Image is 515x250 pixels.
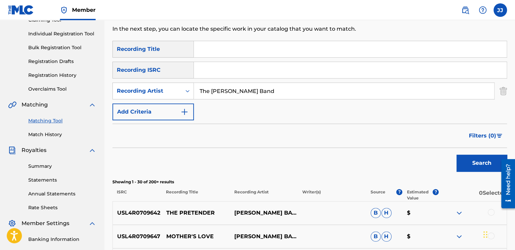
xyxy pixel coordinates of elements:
p: Showing 1 - 30 of 200+ results [112,179,507,185]
span: B [371,231,381,242]
span: B [371,208,381,218]
iframe: Chat Widget [481,218,515,250]
iframe: Resource Center [496,156,515,211]
span: Member Settings [22,219,69,227]
form: Search Form [112,41,507,175]
a: Statements [28,177,96,184]
img: help [479,6,487,14]
a: Match History [28,131,96,138]
a: Summary [28,163,96,170]
img: Delete Criterion [500,83,507,99]
a: Registration Drafts [28,58,96,65]
p: [PERSON_NAME] BAND [230,232,298,241]
a: Individual Registration Tool [28,30,96,37]
img: 9d2ae6d4665cec9f34b9.svg [180,108,188,116]
img: filter [496,134,502,138]
p: 0 Selected [439,189,507,201]
span: ? [396,189,402,195]
img: Matching [8,101,16,109]
p: $ [402,209,439,217]
span: H [381,208,391,218]
span: Filters ( 0 ) [469,132,496,140]
p: [PERSON_NAME] BAND [230,209,298,217]
p: USL4R0709642 [113,209,162,217]
a: Public Search [458,3,472,17]
p: THE PRETENDER [162,209,230,217]
img: Member Settings [8,219,16,227]
button: Add Criteria [112,103,194,120]
a: Overclaims Tool [28,86,96,93]
img: search [461,6,469,14]
p: In the next step, you can locate the specific work in your catalog that you want to match. [112,25,416,33]
a: Registration History [28,72,96,79]
a: Annual Statements [28,190,96,197]
p: Recording Artist [230,189,298,201]
button: Search [456,155,507,171]
p: ISRC [112,189,162,201]
p: USL4R0709647 [113,232,162,241]
p: MOTHER'S LOVE [162,232,230,241]
div: Drag [483,224,487,245]
img: expand [88,219,96,227]
img: MLC Logo [8,5,34,15]
p: Writer(s) [298,189,366,201]
span: Member [72,6,96,14]
div: Help [476,3,489,17]
p: Recording Title [162,189,230,201]
div: Recording Artist [117,87,177,95]
p: Source [371,189,385,201]
a: Rate Sheets [28,204,96,211]
div: User Menu [493,3,507,17]
span: ? [433,189,439,195]
a: Matching Tool [28,117,96,124]
img: Royalties [8,146,16,154]
img: expand [88,101,96,109]
span: Matching [22,101,48,109]
span: Royalties [22,146,46,154]
img: Top Rightsholder [60,6,68,14]
img: expand [455,232,463,241]
img: expand [455,209,463,217]
p: Estimated Value [407,189,433,201]
a: Banking Information [28,236,96,243]
a: Bulk Registration Tool [28,44,96,51]
img: expand [88,146,96,154]
p: $ [402,232,439,241]
button: Filters (0) [465,127,507,144]
span: H [381,231,391,242]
